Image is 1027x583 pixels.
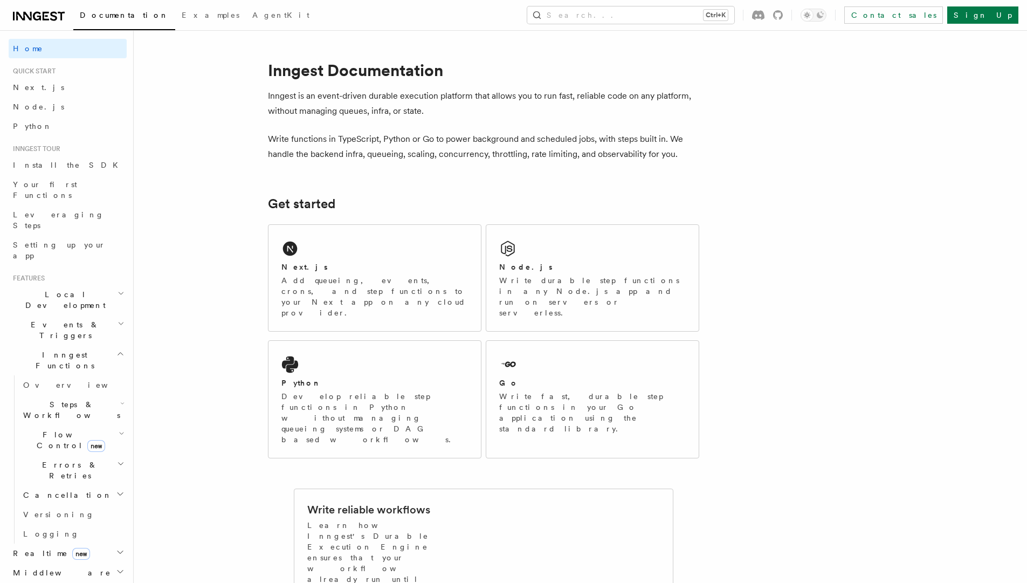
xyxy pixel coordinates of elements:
[9,175,127,205] a: Your first Functions
[9,319,118,341] span: Events & Triggers
[499,262,553,272] h2: Node.js
[9,116,127,136] a: Python
[499,275,686,318] p: Write durable step functions in any Node.js app and run on servers or serverless.
[9,145,60,153] span: Inngest tour
[268,60,699,80] h1: Inngest Documentation
[486,224,699,332] a: Node.jsWrite durable step functions in any Node.js app and run on servers or serverless.
[19,395,127,425] button: Steps & Workflows
[252,11,309,19] span: AgentKit
[268,196,335,211] a: Get started
[72,548,90,560] span: new
[9,205,127,235] a: Leveraging Steps
[9,375,127,544] div: Inngest Functions
[19,375,127,395] a: Overview
[281,275,468,318] p: Add queueing, events, crons, and step functions to your Next app on any cloud provider.
[23,510,94,519] span: Versioning
[246,3,316,29] a: AgentKit
[499,391,686,434] p: Write fast, durable step functions in your Go application using the standard library.
[182,11,239,19] span: Examples
[9,544,127,563] button: Realtimenew
[9,345,127,375] button: Inngest Functions
[281,378,321,388] h2: Python
[281,262,328,272] h2: Next.js
[13,122,52,131] span: Python
[13,102,64,111] span: Node.js
[23,530,79,538] span: Logging
[9,97,127,116] a: Node.js
[9,315,127,345] button: Events & Triggers
[307,502,430,517] h2: Write reliable workflows
[268,132,699,162] p: Write functions in TypeScript, Python or Go to power background and scheduled jobs, with steps bu...
[9,567,111,578] span: Middleware
[499,378,519,388] h2: Go
[87,440,105,452] span: new
[80,11,169,19] span: Documentation
[9,78,127,97] a: Next.js
[801,9,826,22] button: Toggle dark mode
[268,224,481,332] a: Next.jsAdd queueing, events, crons, and step functions to your Next app on any cloud provider.
[527,6,734,24] button: Search...Ctrl+K
[13,161,125,169] span: Install the SDK
[73,3,175,30] a: Documentation
[19,399,120,421] span: Steps & Workflows
[268,88,699,119] p: Inngest is an event-driven durable execution platform that allows you to run fast, reliable code ...
[13,210,104,230] span: Leveraging Steps
[268,340,481,458] a: PythonDevelop reliable step functions in Python without managing queueing systems or DAG based wo...
[9,289,118,311] span: Local Development
[19,459,117,481] span: Errors & Retries
[486,340,699,458] a: GoWrite fast, durable step functions in your Go application using the standard library.
[175,3,246,29] a: Examples
[23,381,134,389] span: Overview
[9,563,127,582] button: Middleware
[19,505,127,524] a: Versioning
[844,6,943,24] a: Contact sales
[9,67,56,76] span: Quick start
[9,155,127,175] a: Install the SDK
[9,39,127,58] a: Home
[13,241,106,260] span: Setting up your app
[19,429,119,451] span: Flow Control
[19,524,127,544] a: Logging
[9,285,127,315] button: Local Development
[13,43,43,54] span: Home
[947,6,1018,24] a: Sign Up
[9,548,90,559] span: Realtime
[13,83,64,92] span: Next.js
[13,180,77,200] span: Your first Functions
[9,349,116,371] span: Inngest Functions
[19,490,112,500] span: Cancellation
[19,455,127,485] button: Errors & Retries
[9,274,45,283] span: Features
[19,425,127,455] button: Flow Controlnew
[9,235,127,265] a: Setting up your app
[281,391,468,445] p: Develop reliable step functions in Python without managing queueing systems or DAG based workflows.
[19,485,127,505] button: Cancellation
[704,10,728,20] kbd: Ctrl+K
